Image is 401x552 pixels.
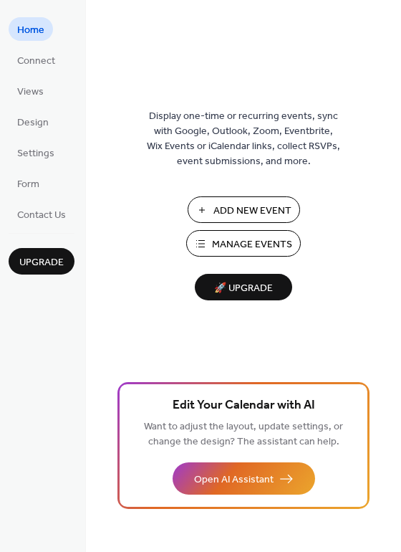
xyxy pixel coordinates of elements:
[188,196,300,223] button: Add New Event
[9,248,74,275] button: Upgrade
[9,79,52,103] a: Views
[203,279,284,298] span: 🚀 Upgrade
[147,109,340,169] span: Display one-time or recurring events, sync with Google, Outlook, Zoom, Eventbrite, Wix Events or ...
[186,230,301,257] button: Manage Events
[194,472,274,487] span: Open AI Assistant
[19,255,64,270] span: Upgrade
[173,462,315,495] button: Open AI Assistant
[144,417,343,452] span: Want to adjust the layout, update settings, or change the design? The assistant can help.
[9,141,63,164] a: Settings
[17,115,49,130] span: Design
[9,17,53,41] a: Home
[17,146,54,161] span: Settings
[9,48,64,72] a: Connect
[17,85,44,100] span: Views
[173,396,315,416] span: Edit Your Calendar with AI
[195,274,292,300] button: 🚀 Upgrade
[17,208,66,223] span: Contact Us
[9,110,57,133] a: Design
[17,54,55,69] span: Connect
[213,204,291,219] span: Add New Event
[9,202,74,226] a: Contact Us
[9,171,48,195] a: Form
[212,237,292,252] span: Manage Events
[17,23,44,38] span: Home
[17,177,39,192] span: Form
